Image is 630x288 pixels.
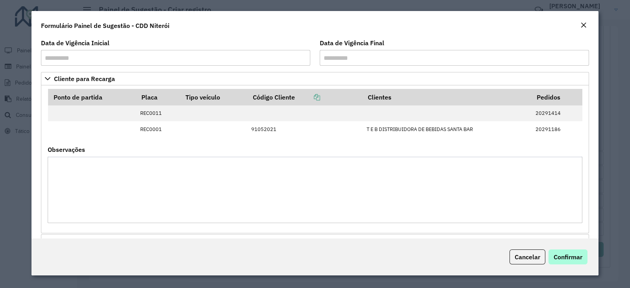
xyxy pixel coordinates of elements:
h4: Formulário Painel de Sugestão - CDD Niterói [41,21,169,30]
label: Data de Vigência Final [320,38,384,48]
th: Código Cliente [247,89,363,105]
th: Ponto de partida [48,89,136,105]
a: Mapas Sugeridos: Placa-Cliente [41,234,589,247]
a: Cliente para Recarga [41,72,589,85]
th: Tipo veículo [180,89,247,105]
td: 20291186 [532,121,582,137]
label: Observações [48,145,85,154]
span: Cliente para Recarga [54,76,115,82]
button: Confirmar [548,249,587,264]
span: Mapas Sugeridos: Placa-Cliente [54,238,146,244]
span: Confirmar [554,253,582,261]
a: Copiar [295,93,320,101]
span: Cancelar [515,253,540,261]
em: Fechar [580,22,587,28]
button: Cancelar [510,249,545,264]
td: T E B DISTRIBUIDORA DE BEBIDAS SANTA BAR [362,121,531,137]
td: 91052021 [247,121,363,137]
td: 20291414 [532,105,582,121]
th: Pedidos [532,89,582,105]
th: Placa [136,89,180,105]
div: Cliente para Recarga [41,85,589,233]
label: Data de Vigência Inicial [41,38,109,48]
td: REC0001 [136,121,180,137]
th: Clientes [362,89,531,105]
button: Close [578,20,589,31]
td: REC0011 [136,105,180,121]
